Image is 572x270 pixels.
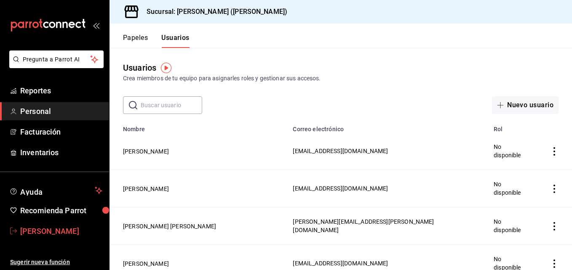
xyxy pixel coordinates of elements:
[550,222,559,230] button: Acciones
[20,227,79,236] font: [PERSON_NAME]
[10,259,70,265] font: Sugerir nueva función
[293,260,388,267] span: [EMAIL_ADDRESS][DOMAIN_NAME]
[141,97,202,114] input: Buscar usuario
[20,185,91,196] span: Ayuda
[123,259,169,268] button: [PERSON_NAME]
[489,170,540,207] td: No disponible
[123,185,169,193] button: [PERSON_NAME]
[123,34,148,42] font: Papeles
[123,34,190,48] div: Pestañas de navegación
[288,121,489,132] th: Correo electrónico
[550,147,559,156] button: Acciones
[550,259,559,268] button: Acciones
[20,127,61,136] font: Facturación
[140,7,287,17] h3: Sucursal: [PERSON_NAME] ([PERSON_NAME])
[293,185,388,192] span: [EMAIL_ADDRESS][DOMAIN_NAME]
[20,206,86,215] font: Recomienda Parrot
[23,55,91,64] span: Pregunta a Parrot AI
[489,207,540,245] td: No disponible
[20,148,59,157] font: Inventarios
[123,74,559,83] div: Crea miembros de tu equipo para asignarles roles y gestionar sus accesos.
[293,148,388,154] span: [EMAIL_ADDRESS][DOMAIN_NAME]
[93,22,99,29] button: open_drawer_menu
[20,107,51,116] font: Personal
[489,121,540,132] th: Rol
[550,185,559,193] button: Acciones
[507,101,553,109] font: Nuevo usuario
[293,218,434,233] span: [PERSON_NAME][EMAIL_ADDRESS][PERSON_NAME][DOMAIN_NAME]
[123,222,216,230] button: [PERSON_NAME] [PERSON_NAME]
[123,61,156,74] div: Usuarios
[123,147,169,156] button: [PERSON_NAME]
[489,132,540,170] td: No disponible
[110,121,288,132] th: Nombre
[20,86,51,95] font: Reportes
[492,96,559,114] button: Nuevo usuario
[9,50,104,68] button: Pregunta a Parrot AI
[6,61,104,70] a: Pregunta a Parrot AI
[161,34,190,48] button: Usuarios
[161,63,171,73] img: Marcador de información sobre herramientas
